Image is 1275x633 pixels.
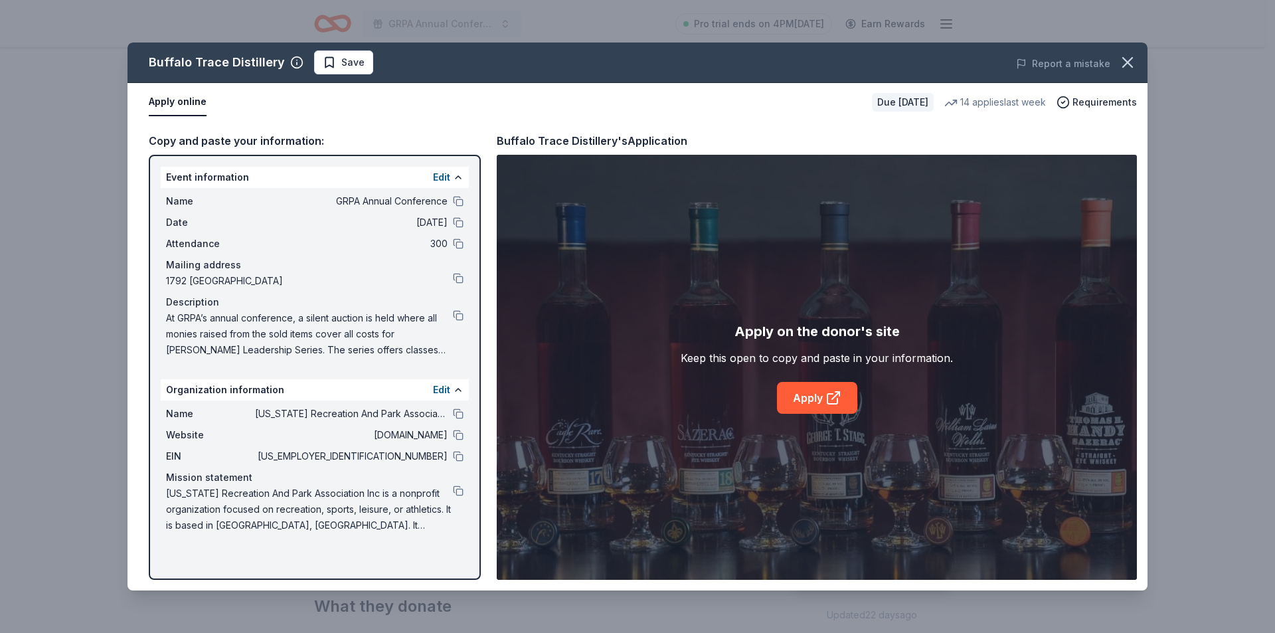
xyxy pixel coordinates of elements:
button: Save [314,50,373,74]
div: Copy and paste your information: [149,132,481,149]
span: [US_EMPLOYER_IDENTIFICATION_NUMBER] [255,448,448,464]
div: Mission statement [166,470,464,486]
button: Apply online [149,88,207,116]
span: [US_STATE] Recreation And Park Association Inc is a nonprofit organization focused on recreation,... [166,486,453,533]
span: [DOMAIN_NAME] [255,427,448,443]
div: Buffalo Trace Distillery's Application [497,132,687,149]
span: Requirements [1072,94,1137,110]
div: Due [DATE] [872,93,934,112]
button: Requirements [1057,94,1137,110]
div: Apply on the donor's site [734,321,900,342]
span: [US_STATE] Recreation And Park Association Inc [255,406,448,422]
div: 14 applies last week [944,94,1046,110]
button: Report a mistake [1016,56,1110,72]
div: Event information [161,167,469,188]
div: Description [166,294,464,310]
span: [DATE] [255,215,448,230]
div: Organization information [161,379,469,401]
button: Edit [433,169,450,185]
button: Edit [433,382,450,398]
span: 1792 [GEOGRAPHIC_DATA] [166,273,453,289]
span: GRPA Annual Conference [255,193,448,209]
a: Apply [777,382,857,414]
span: 300 [255,236,448,252]
span: At GRPA’s annual conference, a silent auction is held where all monies raised from the sold items... [166,310,453,358]
div: Buffalo Trace Distillery [149,52,285,73]
span: Attendance [166,236,255,252]
div: Keep this open to copy and paste in your information. [681,350,953,366]
div: Mailing address [166,257,464,273]
span: Name [166,406,255,422]
span: Name [166,193,255,209]
span: Save [341,54,365,70]
span: EIN [166,448,255,464]
span: Date [166,215,255,230]
span: Website [166,427,255,443]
